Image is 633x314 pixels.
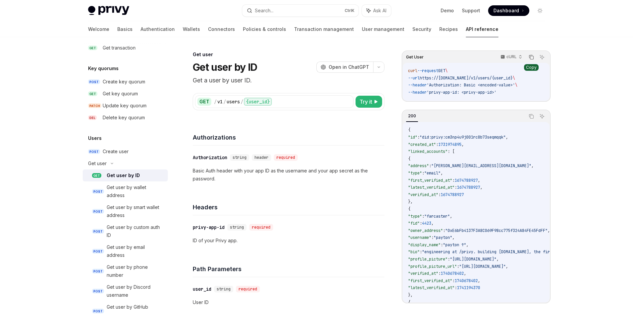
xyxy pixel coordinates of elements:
span: Open in ChatGPT [329,64,369,70]
span: : [431,235,434,240]
span: : [452,278,455,283]
span: "fid" [408,221,420,226]
span: , [548,228,550,233]
div: {user_id} [244,98,272,106]
span: { [408,156,410,161]
span: POST [92,269,104,274]
span: : [420,221,422,226]
span: : [438,271,441,276]
span: "farcaster" [424,214,450,219]
div: Get user [193,51,384,58]
span: "type" [408,170,422,176]
div: Get user [88,159,107,167]
div: Authorization [193,154,227,161]
h4: Path Parameters [193,264,384,273]
span: : [441,242,443,248]
button: Ask AI [362,5,391,17]
span: : [422,214,424,219]
span: , [462,142,464,147]
span: "did:privy:cm3np4u9j001rc8b73seqmqqk" [420,135,506,140]
button: Open in ChatGPT [316,61,373,73]
a: Basics [117,21,133,37]
span: \ [445,68,448,73]
span: 1740678402 [441,271,464,276]
a: Transaction management [294,21,354,37]
span: "latest_verified_at" [408,285,455,290]
span: "username" [408,235,431,240]
div: user_id [193,286,211,292]
span: curl [408,68,417,73]
span: , [506,135,508,140]
span: : [429,163,431,168]
span: \ [515,82,517,88]
span: "profile_picture" [408,257,448,262]
span: "id" [408,135,417,140]
span: POST [92,229,104,234]
span: , [506,264,508,269]
span: "[PERSON_NAME][EMAIL_ADDRESS][DOMAIN_NAME]" [431,163,531,168]
span: 'Authorization: Basic <encoded-value>' [427,82,515,88]
span: : [448,257,450,262]
span: "payton" [434,235,452,240]
span: "profile_picture_url" [408,264,457,269]
span: "verified_at" [408,192,438,197]
button: Toggle dark mode [535,5,545,16]
span: , [452,235,455,240]
span: : [438,192,441,197]
span: "bio" [408,249,420,255]
a: POSTCreate key quorum [83,76,168,88]
span: , [478,278,480,283]
span: "display_name" [408,242,441,248]
span: : [455,285,457,290]
span: GET [92,173,101,178]
span: , [431,221,434,226]
a: Support [462,7,480,14]
span: { [408,127,410,133]
span: : [452,178,455,183]
span: : [443,228,445,233]
span: "first_verified_at" [408,278,452,283]
a: Dashboard [488,5,529,16]
div: Get user by custom auth ID [107,223,164,239]
span: "owner_address" [408,228,443,233]
a: Wallets [183,21,200,37]
span: POST [92,209,104,214]
div: Get user by email address [107,243,164,259]
span: PATCH [88,103,101,108]
span: \ [513,75,515,81]
span: GET [438,68,445,73]
span: : [457,264,459,269]
button: Try it [356,96,382,108]
span: Ask AI [373,7,386,14]
div: required [236,286,260,292]
a: POSTGet user by smart wallet address [83,201,168,221]
div: Delete key quorum [103,114,145,122]
h4: Authorizations [193,133,384,142]
span: , [531,163,534,168]
div: Update key quorum [103,102,147,110]
div: Copy [524,64,539,71]
div: Get transaction [103,44,136,52]
div: Search... [255,7,273,15]
span: , [464,271,466,276]
span: Get User [406,54,424,60]
button: Copy the contents from the code block [527,112,536,121]
div: / [223,98,226,105]
a: Security [412,21,431,37]
h4: Headers [193,203,384,212]
div: / [214,98,217,105]
a: Authentication [141,21,175,37]
h5: Users [88,134,102,142]
button: cURL [497,52,525,63]
span: , [466,242,469,248]
span: "created_at" [408,142,436,147]
a: Welcome [88,21,109,37]
a: POSTGet user by phone number [83,261,168,281]
span: string [230,225,244,230]
span: 1674788927 [457,185,480,190]
a: User management [362,21,404,37]
span: --header [408,90,427,95]
span: , [480,185,482,190]
span: , [496,257,499,262]
span: { [408,300,410,305]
